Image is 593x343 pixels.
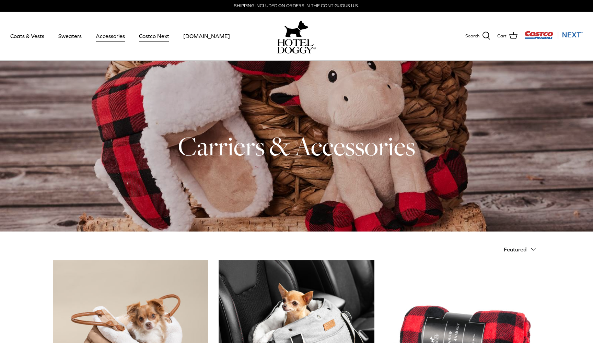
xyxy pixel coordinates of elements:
span: Featured [504,246,526,252]
a: [DOMAIN_NAME] [177,24,236,48]
a: Accessories [90,24,131,48]
img: hoteldoggycom [277,39,316,54]
img: hoteldoggy.com [284,19,309,39]
button: Featured [504,242,540,257]
img: Costco Next [524,31,583,39]
span: Search [465,33,479,40]
span: Cart [497,33,507,40]
a: Coats & Vests [4,24,50,48]
h1: Carriers & Accessories [53,129,540,163]
a: Sweaters [52,24,88,48]
a: Visit Costco Next [524,35,583,40]
a: Cart [497,32,518,40]
a: Costco Next [133,24,175,48]
a: Search [465,32,490,40]
a: hoteldoggy.com hoteldoggycom [277,19,316,54]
